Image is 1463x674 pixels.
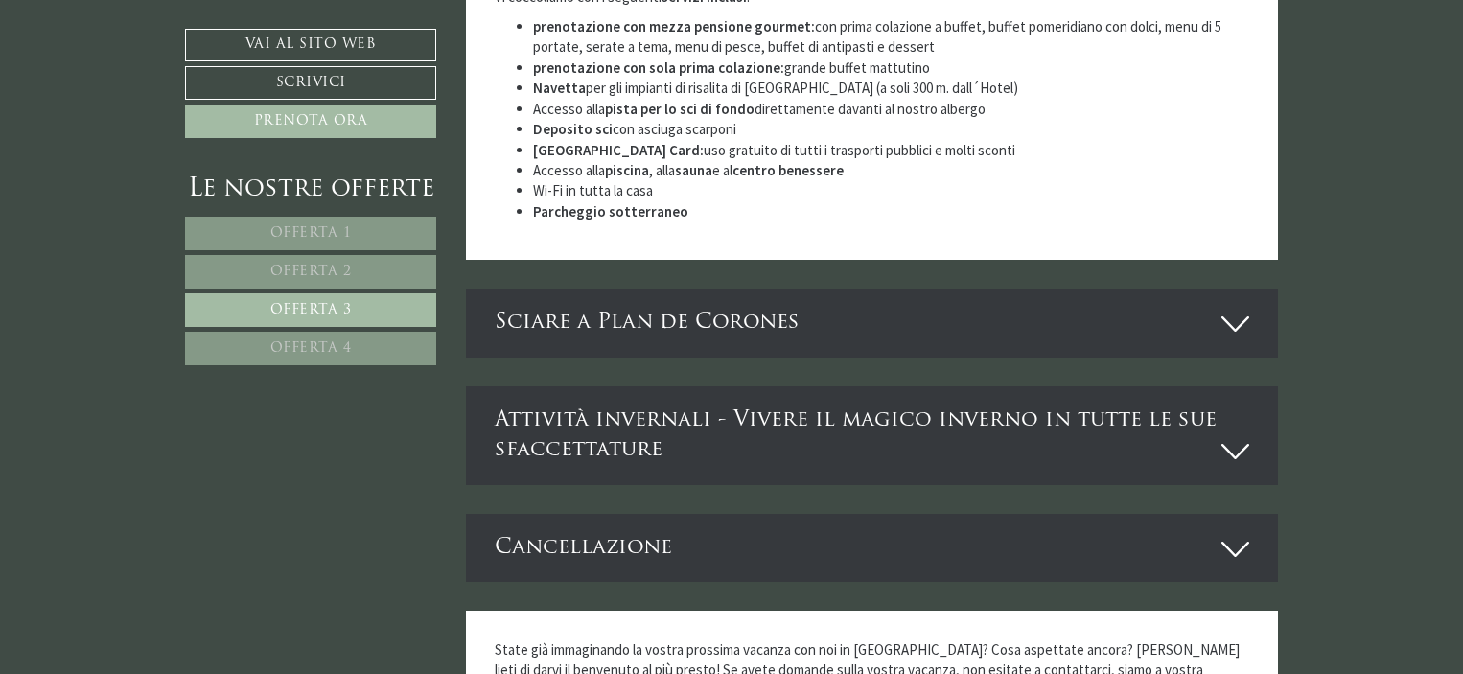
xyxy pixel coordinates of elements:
[675,161,712,179] strong: sauna
[466,514,1279,582] div: Cancellazione
[270,303,352,317] span: Offerta 3
[14,51,264,105] div: Buon giorno, come possiamo aiutarla?
[533,141,704,159] strong: [GEOGRAPHIC_DATA] Card:
[466,289,1279,357] div: Sciare a Plan de Corones
[29,89,254,102] small: 08:30
[533,58,1250,78] li: grande buffet mattutino
[270,265,352,279] span: Offerta 2
[533,17,815,35] strong: prenotazione con mezza pensione gourmet:
[605,100,755,118] strong: pista per lo sci di fondo
[533,202,688,221] strong: Parcheggio sotterraneo
[605,161,649,179] strong: piscina
[466,386,1279,485] div: Attività invernali - Vivere il magico inverno in tutte le sue sfaccettature
[185,29,436,61] a: Vai al sito web
[533,16,1250,58] li: con prima colazione a buffet, buffet pomeridiano con dolci, menu di 5 portate, serate a tema, men...
[533,79,586,97] strong: Navetta
[533,58,784,77] strong: prenotazione con sola prima colazione:
[533,99,1250,119] li: Accesso alla direttamente davanti al nostro albergo
[270,226,352,241] span: Offerta 1
[732,161,844,179] strong: centro benessere
[346,14,410,45] div: [DATE]
[533,140,1250,160] li: uso gratuito di tutti i trasporti pubblici e molti sconti
[533,119,1250,139] li: con asciuga scarponi
[278,114,727,128] div: Lei
[533,120,613,138] strong: Deposito sci
[651,505,756,539] button: Invia
[185,66,436,100] a: Scrivici
[29,55,254,69] div: Montis – Active Nature Spa
[268,110,741,247] div: Buongiorno, Grazie per l'offerta. La camera matrimoniale standard va bene per questo periodo dal ...
[533,180,1250,200] li: Wi-Fi in tutta la casa
[533,160,1250,180] li: Accesso alla , alla e al
[185,172,436,207] div: Le nostre offerte
[270,341,352,356] span: Offerta 4
[185,105,436,138] a: Prenota ora
[533,78,1250,98] li: per gli impianti di risalita di [GEOGRAPHIC_DATA] (a soli 300 m. dall´Hotel)
[278,231,727,244] small: 08:31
